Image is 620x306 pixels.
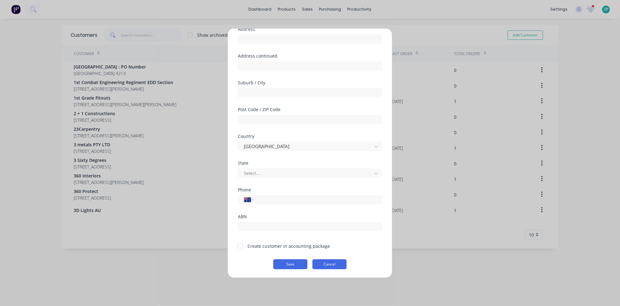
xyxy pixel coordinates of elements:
[238,214,382,219] div: ABN
[238,27,382,31] div: Address
[248,243,330,249] div: Create customer in accounting package
[238,134,382,139] div: Country
[238,161,382,165] div: State
[312,259,347,269] button: Cancel
[238,107,382,112] div: Post Code / ZIP Code
[238,188,382,192] div: Phone
[273,259,308,269] button: Save
[238,81,382,85] div: Suburb / City
[238,54,382,58] div: Address continued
